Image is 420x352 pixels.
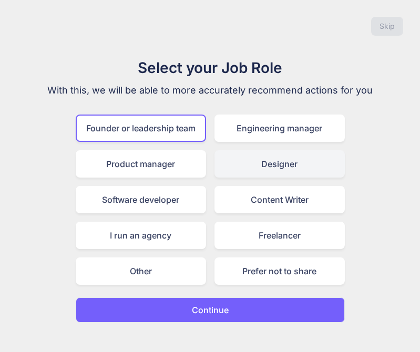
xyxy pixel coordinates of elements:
[34,83,387,98] p: With this, we will be able to more accurately recommend actions for you
[371,17,403,36] button: Skip
[76,257,206,285] div: Other
[214,222,345,249] div: Freelancer
[76,115,206,142] div: Founder or leadership team
[214,115,345,142] div: Engineering manager
[214,150,345,178] div: Designer
[214,186,345,213] div: Content Writer
[76,186,206,213] div: Software developer
[76,297,345,323] button: Continue
[192,304,229,316] p: Continue
[76,150,206,178] div: Product manager
[34,57,387,79] h1: Select your Job Role
[76,222,206,249] div: I run an agency
[214,257,345,285] div: Prefer not to share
